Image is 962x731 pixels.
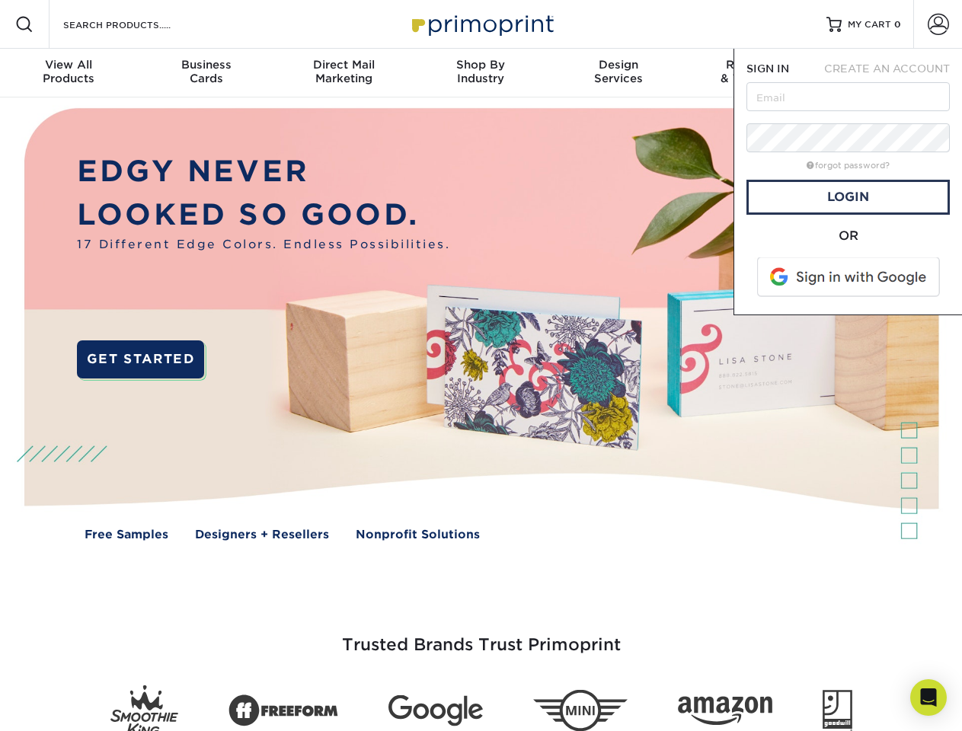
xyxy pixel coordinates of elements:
span: MY CART [848,18,891,31]
a: DesignServices [550,49,687,97]
a: GET STARTED [77,340,204,378]
div: Industry [412,58,549,85]
p: LOOKED SO GOOD. [77,193,450,237]
span: Shop By [412,58,549,72]
img: Primoprint [405,8,558,40]
div: Marketing [275,58,412,85]
a: Free Samples [85,526,168,544]
a: BusinessCards [137,49,274,97]
input: Email [746,82,950,111]
a: Resources& Templates [687,49,824,97]
div: OR [746,227,950,245]
a: Designers + Resellers [195,526,329,544]
div: Cards [137,58,274,85]
span: Business [137,58,274,72]
img: Google [388,695,483,726]
div: Services [550,58,687,85]
div: Open Intercom Messenger [910,679,947,716]
a: Shop ByIndustry [412,49,549,97]
img: Goodwill [823,690,852,731]
span: SIGN IN [746,62,789,75]
span: 17 Different Edge Colors. Endless Possibilities. [77,236,450,254]
a: forgot password? [807,161,890,171]
span: 0 [894,19,901,30]
a: Login [746,180,950,215]
p: EDGY NEVER [77,150,450,193]
h3: Trusted Brands Trust Primoprint [36,599,927,673]
a: Nonprofit Solutions [356,526,480,544]
span: Resources [687,58,824,72]
div: & Templates [687,58,824,85]
span: Design [550,58,687,72]
span: Direct Mail [275,58,412,72]
span: CREATE AN ACCOUNT [824,62,950,75]
img: Amazon [678,697,772,726]
a: Direct MailMarketing [275,49,412,97]
input: SEARCH PRODUCTS..... [62,15,210,34]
